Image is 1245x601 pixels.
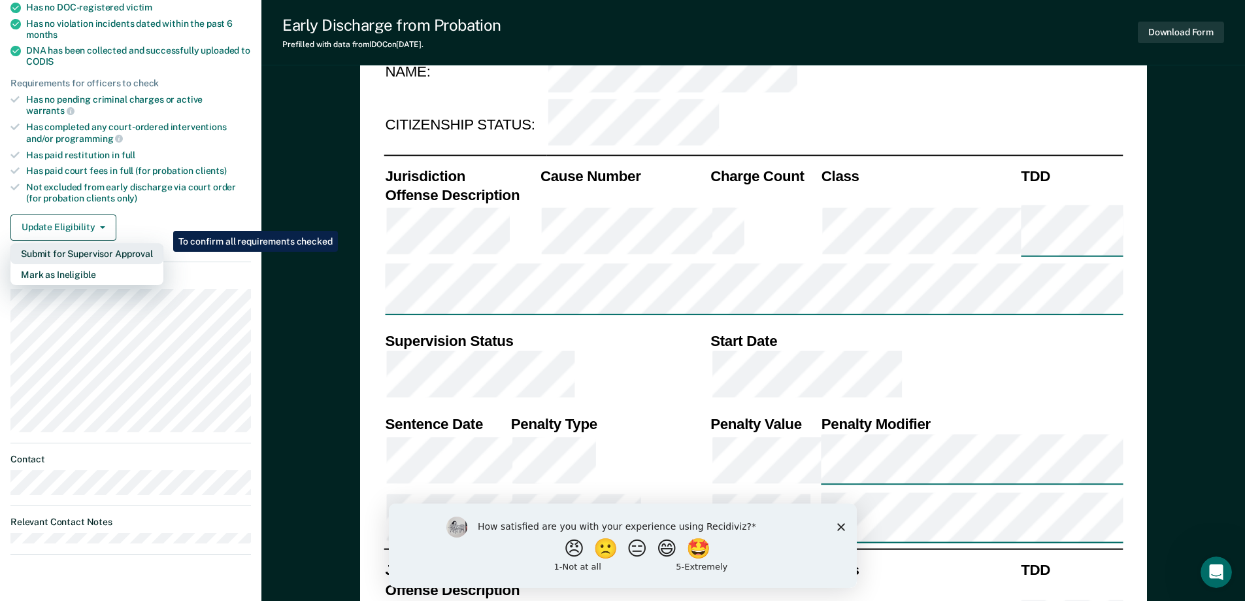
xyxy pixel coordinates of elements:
th: Cause Number [539,166,708,185]
div: Has paid court fees in full (for probation [26,165,251,177]
span: clients) [195,165,227,176]
span: CODIS [26,56,54,67]
th: Penalty Modifier [820,414,1123,433]
div: DNA has been collected and successfully uploaded to [26,45,251,67]
iframe: Intercom live chat [1201,557,1232,588]
dt: Relevant Contact Notes [10,517,251,528]
button: Mark as Ineligible [10,264,163,285]
div: Not excluded from early discharge via court order (for probation clients [26,182,251,204]
th: Sentence Date [384,414,509,433]
span: victim [126,2,152,12]
th: TDD [1020,561,1123,580]
button: Update Eligibility [10,215,116,241]
td: CITIZENSHIP STATUS: [384,99,546,152]
th: Jurisdiction [384,561,539,580]
div: Has no DOC-registered [26,2,251,13]
th: Penalty Value [709,414,820,433]
span: programming [56,133,123,144]
th: Jurisdiction [384,166,539,185]
iframe: Survey by Kim from Recidiviz [389,504,857,588]
th: Start Date [709,331,1123,350]
div: Has no pending criminal charges or active [26,94,251,116]
div: Has no violation incidents dated within the past 6 [26,18,251,41]
td: NAME: [384,45,546,99]
th: Charge Count [709,166,820,185]
span: months [26,29,58,40]
dt: Contact [10,454,251,465]
div: Has completed any court-ordered interventions and/or [26,122,251,144]
div: Has paid restitution in [26,150,251,161]
th: Class [820,166,1019,185]
th: Class [820,561,1019,580]
button: Submit for Supervisor Approval [10,243,163,264]
div: Prefilled with data from IDOC on [DATE] . [282,40,501,49]
th: Penalty Type [509,414,708,433]
th: Supervision Status [384,331,709,350]
th: TDD [1020,166,1123,185]
div: Requirements for officers to check [10,78,251,89]
th: Offense Description [384,580,539,599]
span: warrants [26,105,75,116]
th: Offense Description [384,185,539,204]
button: Download Form [1138,22,1224,43]
span: only) [117,193,137,203]
div: Early Discharge from Probation [282,16,501,35]
span: full [122,150,135,160]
